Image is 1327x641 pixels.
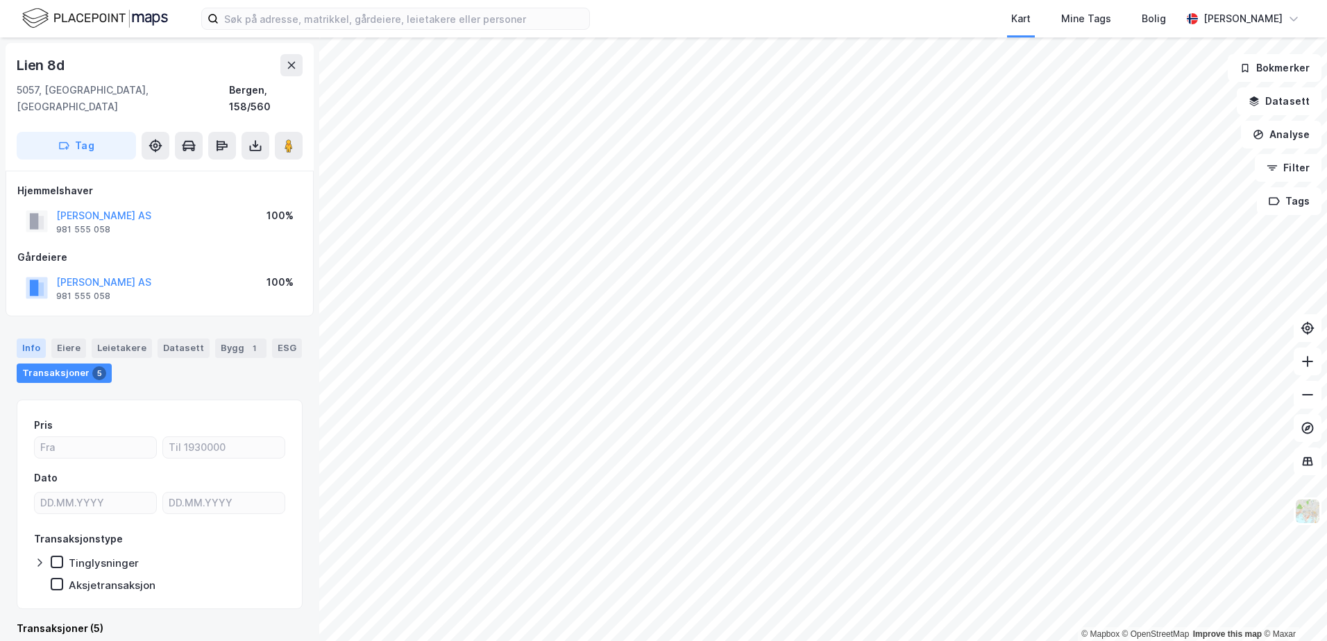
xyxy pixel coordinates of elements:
div: Bygg [215,339,267,358]
input: DD.MM.YYYY [163,493,285,513]
div: 981 555 058 [56,291,110,302]
div: Tinglysninger [69,556,139,570]
div: Info [17,339,46,358]
button: Analyse [1241,121,1321,148]
div: Lien 8d [17,54,67,76]
div: 1 [247,341,261,355]
a: Improve this map [1193,629,1262,639]
button: Filter [1255,154,1321,182]
div: Dato [34,470,58,486]
div: 100% [267,274,294,291]
input: Til 1930000 [163,437,285,458]
div: Transaksjonstype [34,531,123,547]
div: Pris [34,417,53,434]
a: OpenStreetMap [1122,629,1190,639]
button: Tags [1257,187,1321,215]
div: Mine Tags [1061,10,1111,27]
div: Eiere [51,339,86,358]
div: Aksjetransaksjon [69,579,155,592]
img: logo.f888ab2527a4732fd821a326f86c7f29.svg [22,6,168,31]
div: Transaksjoner (5) [17,620,303,637]
div: Transaksjoner [17,364,112,383]
input: Fra [35,437,156,458]
div: Kart [1011,10,1031,27]
button: Datasett [1237,87,1321,115]
div: 981 555 058 [56,224,110,235]
div: 5057, [GEOGRAPHIC_DATA], [GEOGRAPHIC_DATA] [17,82,229,115]
div: Datasett [158,339,210,358]
a: Mapbox [1081,629,1119,639]
div: [PERSON_NAME] [1203,10,1283,27]
div: Leietakere [92,339,152,358]
div: Gårdeiere [17,249,302,266]
div: Bolig [1142,10,1166,27]
input: Søk på adresse, matrikkel, gårdeiere, leietakere eller personer [219,8,589,29]
button: Bokmerker [1228,54,1321,82]
button: Tag [17,132,136,160]
div: 100% [267,207,294,224]
div: 5 [92,366,106,380]
iframe: Chat Widget [1258,574,1327,641]
div: Hjemmelshaver [17,182,302,199]
img: Z [1294,498,1321,524]
div: ESG [272,339,302,358]
input: DD.MM.YYYY [35,493,156,513]
div: Bergen, 158/560 [229,82,303,115]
